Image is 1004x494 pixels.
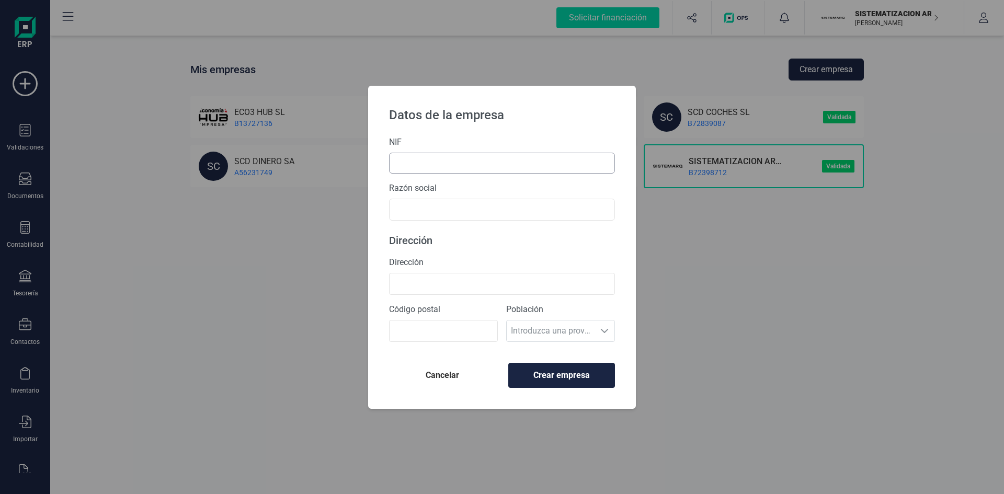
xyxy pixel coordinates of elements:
[389,182,615,194] label: Razón social
[389,303,498,316] label: Código postal
[389,363,496,388] button: Cancelar
[508,363,615,388] button: Crear empresa
[506,303,615,316] label: Población
[389,256,615,269] label: Dirección
[381,98,623,128] p: Datos de la empresa
[397,369,487,382] span: Cancelar
[389,136,615,148] label: NIF
[517,369,606,382] span: Crear empresa
[389,233,615,248] p: Dirección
